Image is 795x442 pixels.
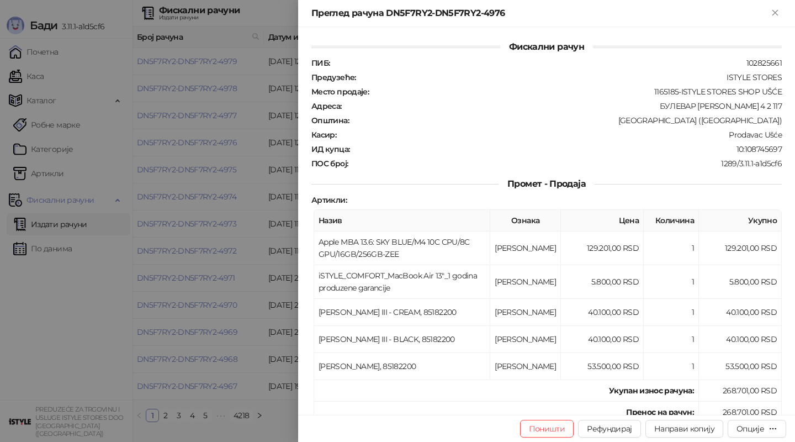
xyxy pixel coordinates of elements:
[311,101,342,111] strong: Адреса :
[311,115,349,125] strong: Општина :
[561,265,644,299] td: 5.800,00 RSD
[357,72,783,82] div: ISTYLE STORES
[654,424,714,434] span: Направи копију
[314,210,490,231] th: Назив
[520,420,574,438] button: Поништи
[314,231,490,265] td: Apple MBA 13.6: SKY BLUE/M4 10C CPU/8C GPU/16GB/256GB-ZEE
[490,353,561,380] td: [PERSON_NAME]
[343,101,783,111] div: БУЛЕВАР [PERSON_NAME] 4 2 117
[699,210,782,231] th: Укупно
[351,144,783,154] div: 10:108745697
[311,7,768,20] div: Преглед рачуна DN5F7RY2-DN5F7RY2-4976
[736,424,764,434] div: Опције
[311,58,330,68] strong: ПИБ :
[768,7,782,20] button: Close
[699,402,782,423] td: 268.701,00 RSD
[699,353,782,380] td: 53.500,00 RSD
[370,87,783,97] div: 1165185-ISTYLE STORES SHOP UŠĆE
[561,299,644,326] td: 40.100,00 RSD
[644,299,699,326] td: 1
[337,130,783,140] div: Prodavac Ušće
[314,326,490,353] td: [PERSON_NAME] III - BLACK, 85182200
[314,299,490,326] td: [PERSON_NAME] III - CREAM, 85182200
[490,210,561,231] th: Ознака
[561,326,644,353] td: 40.100,00 RSD
[490,231,561,265] td: [PERSON_NAME]
[490,265,561,299] td: [PERSON_NAME]
[311,195,347,205] strong: Артикли :
[699,326,782,353] td: 40.100,00 RSD
[331,58,783,68] div: 102825661
[350,115,783,125] div: [GEOGRAPHIC_DATA] ([GEOGRAPHIC_DATA])
[644,265,699,299] td: 1
[728,420,786,438] button: Опције
[645,420,723,438] button: Направи копију
[314,265,490,299] td: iSTYLE_COMFORT_MacBook Air 13"_1 godina produzene garancije
[314,353,490,380] td: [PERSON_NAME], 85182200
[500,41,593,52] span: Фискални рачун
[561,210,644,231] th: Цена
[349,159,783,169] div: 1289/3.11.1-a1d5cf6
[699,265,782,299] td: 5.800,00 RSD
[311,130,336,140] strong: Касир :
[578,420,641,438] button: Рефундирај
[626,407,694,417] strong: Пренос на рачун :
[609,386,694,396] strong: Укупан износ рачуна :
[490,299,561,326] td: [PERSON_NAME]
[699,299,782,326] td: 40.100,00 RSD
[311,72,356,82] strong: Предузеће :
[644,353,699,380] td: 1
[699,231,782,265] td: 129.201,00 RSD
[644,326,699,353] td: 1
[311,144,349,154] strong: ИД купца :
[311,159,348,169] strong: ПОС број :
[490,326,561,353] td: [PERSON_NAME]
[311,87,369,97] strong: Место продаје :
[699,380,782,402] td: 268.701,00 RSD
[644,231,699,265] td: 1
[644,210,699,231] th: Количина
[561,231,644,265] td: 129.201,00 RSD
[561,353,644,380] td: 53.500,00 RSD
[499,178,595,189] span: Промет - Продаја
